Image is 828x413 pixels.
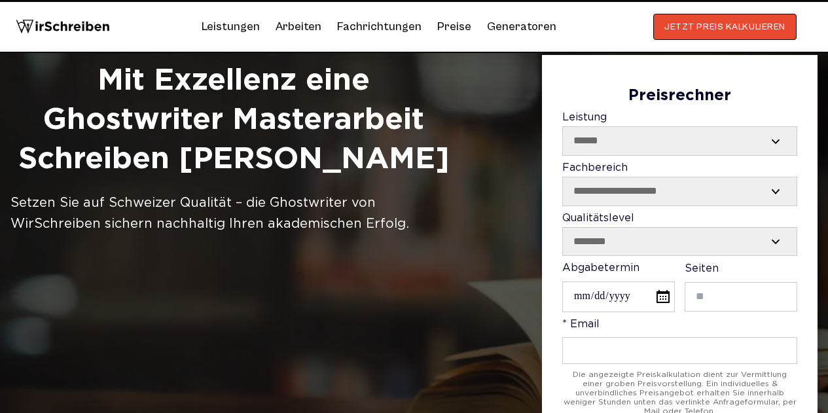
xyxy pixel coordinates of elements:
label: Abgabetermin [562,262,675,312]
button: JETZT PREIS KALKULIEREN [653,14,797,40]
input: Abgabetermin [562,281,675,312]
div: Preisrechner [562,87,797,105]
label: Qualitätslevel [562,213,797,257]
input: * Email [562,337,797,364]
div: Setzen Sie auf Schweizer Qualität – die Ghostwriter von WirSchreiben sichern nachhaltig Ihren aka... [10,192,457,234]
h1: Mit Exzellenz eine Ghostwriter Masterarbeit Schreiben [PERSON_NAME] [10,62,457,179]
select: Qualitätslevel [563,228,797,255]
label: * Email [562,319,797,364]
a: Arbeiten [276,16,321,37]
a: Leistungen [202,16,260,37]
img: logo wirschreiben [16,14,110,40]
span: Seiten [685,264,719,274]
select: Leistung [563,127,797,154]
select: Fachbereich [563,177,797,205]
a: Fachrichtungen [337,16,422,37]
label: Fachbereich [562,162,797,206]
a: Generatoren [487,16,556,37]
a: Preise [437,20,471,33]
label: Leistung [562,112,797,156]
